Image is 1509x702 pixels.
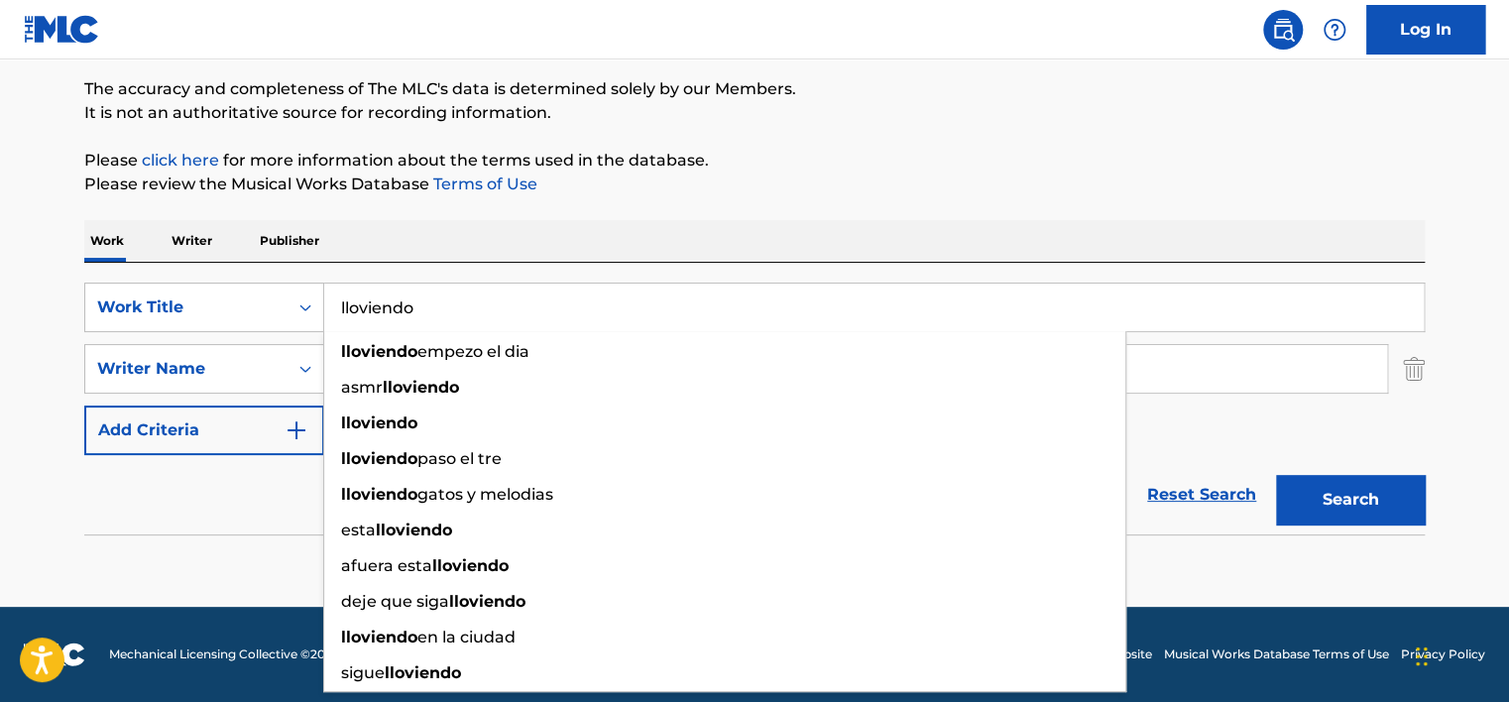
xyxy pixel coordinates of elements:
span: gatos y melodias [417,485,553,504]
strong: lloviendo [341,628,417,646]
img: help [1323,18,1346,42]
div: Writer Name [97,357,276,381]
div: Help [1315,10,1354,50]
span: paso el tre [417,449,502,468]
span: afuera esta [341,556,432,575]
a: Reset Search [1137,473,1266,517]
img: 9d2ae6d4665cec9f34b9.svg [285,418,308,442]
a: Terms of Use [429,175,537,193]
div: Drag [1416,627,1428,686]
img: logo [24,643,85,666]
p: The accuracy and completeness of The MLC's data is determined solely by our Members. [84,77,1425,101]
span: sigue [341,663,385,682]
strong: lloviendo [341,342,417,361]
form: Search Form [84,283,1425,534]
span: esta [341,521,376,539]
strong: lloviendo [449,592,525,611]
a: Privacy Policy [1401,645,1485,663]
a: Musical Works Database Terms of Use [1164,645,1389,663]
strong: lloviendo [376,521,452,539]
strong: lloviendo [341,449,417,468]
img: MLC Logo [24,15,100,44]
p: Writer [166,220,218,262]
iframe: Chat Widget [1410,607,1509,702]
span: deje que siga [341,592,449,611]
span: en la ciudad [417,628,516,646]
span: empezo el dia [417,342,529,361]
strong: lloviendo [385,663,461,682]
strong: lloviendo [432,556,509,575]
button: Add Criteria [84,406,324,455]
p: It is not an authoritative source for recording information. [84,101,1425,125]
strong: lloviendo [341,413,417,432]
img: Delete Criterion [1403,344,1425,394]
span: asmr [341,378,383,397]
img: search [1271,18,1295,42]
p: Publisher [254,220,325,262]
button: Search [1276,475,1425,525]
div: Work Title [97,295,276,319]
a: click here [142,151,219,170]
span: Mechanical Licensing Collective © 2025 [109,645,339,663]
strong: lloviendo [341,485,417,504]
a: Public Search [1263,10,1303,50]
p: Work [84,220,130,262]
p: Please for more information about the terms used in the database. [84,149,1425,173]
p: Please review the Musical Works Database [84,173,1425,196]
a: Log In [1366,5,1485,55]
strong: lloviendo [383,378,459,397]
